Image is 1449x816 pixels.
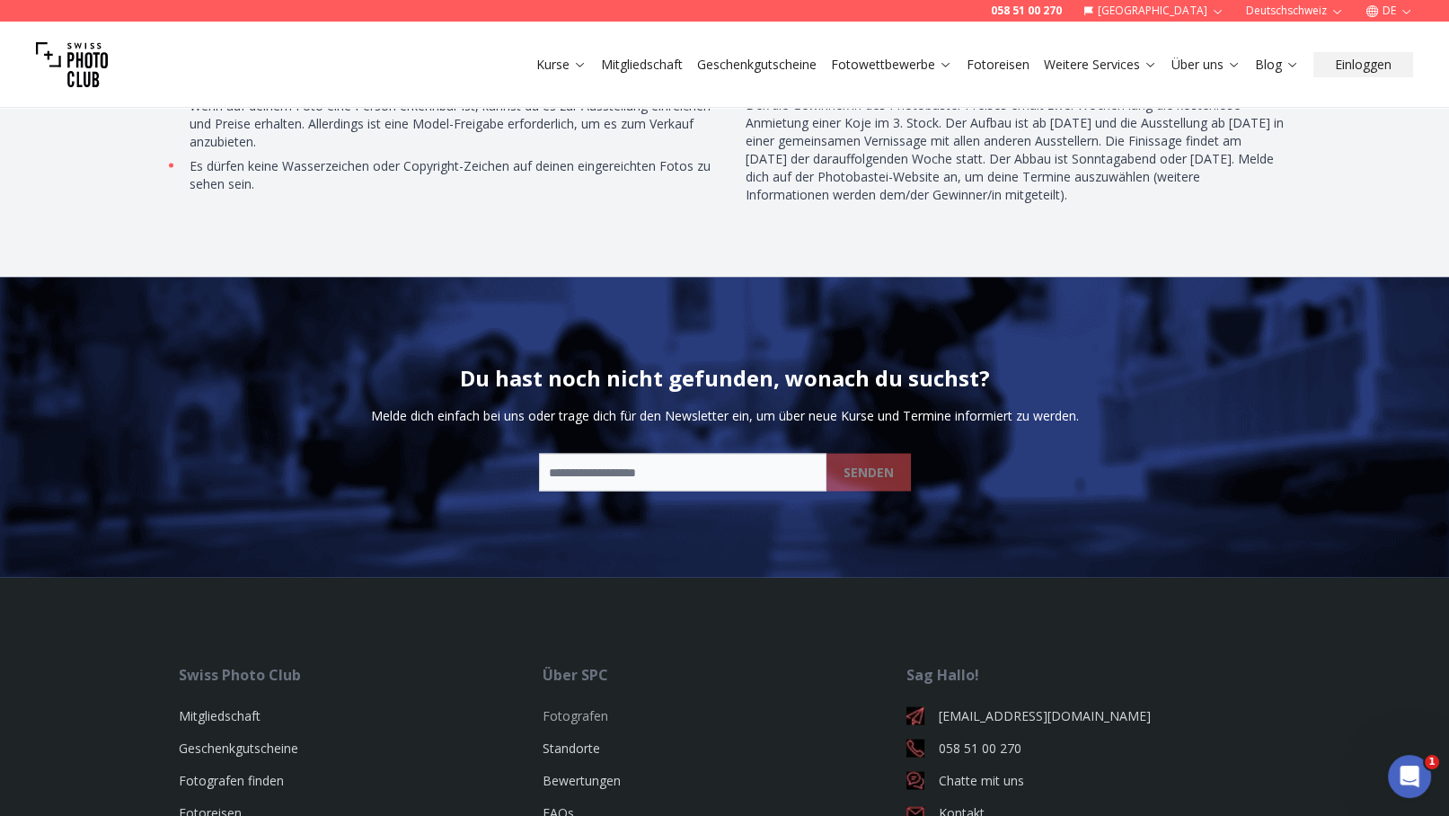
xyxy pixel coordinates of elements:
[831,56,952,74] a: Fotowettbewerbe
[179,772,284,789] a: Fotografen finden
[543,707,608,724] a: Fotografen
[906,664,1270,686] div: Sag Hallo!
[1248,52,1306,77] button: Blog
[184,157,729,193] li: Es dürfen keine Wasserzeichen oder Copyright-Zeichen auf deinen eingereichten Fotos zu sehen sein.
[697,56,817,74] a: Geschenkgutscheine
[1037,52,1164,77] button: Weitere Services
[594,52,690,77] button: Mitgliedschaft
[1255,56,1299,74] a: Blog
[844,464,894,482] b: SENDEN
[543,740,600,757] a: Standorte
[601,56,683,74] a: Mitgliedschaft
[1425,755,1439,769] span: 1
[179,707,261,724] a: Mitgliedschaft
[1164,52,1248,77] button: Über uns
[1313,52,1413,77] button: Einloggen
[959,52,1037,77] button: Fotoreisen
[690,52,824,77] button: Geschenkgutscheine
[1388,755,1431,798] iframe: Intercom live chat
[824,52,959,77] button: Fotowettbewerbe
[184,97,729,151] li: Wenn auf deinem Foto eine Person erkennbar ist, kannst du es zur Ausstellung einreichen und Preis...
[906,707,1270,725] a: [EMAIL_ADDRESS][DOMAIN_NAME]
[371,407,1079,425] p: Melde dich einfach bei uns oder trage dich für den Newsletter ein, um über neue Kurse und Termine...
[179,664,543,686] div: Swiss Photo Club
[826,454,911,492] button: SENDEN
[906,740,1270,758] a: 058 51 00 270
[460,364,990,393] h2: Du hast noch nicht gefunden, wonach du suchst?
[741,96,1286,204] li: Der/die Gewinner/in des Photobastei-Preises erhält zwei Wochen lang die kostenlose Anmietung eine...
[543,772,621,789] a: Bewertungen
[36,29,108,101] img: Swiss photo club
[1044,56,1157,74] a: Weitere Services
[991,4,1062,18] a: 058 51 00 270
[1171,56,1241,74] a: Über uns
[543,664,906,686] div: Über SPC
[906,772,1270,790] a: Chatte mit uns
[179,740,298,757] a: Geschenkgutscheine
[529,52,594,77] button: Kurse
[536,56,587,74] a: Kurse
[967,56,1029,74] a: Fotoreisen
